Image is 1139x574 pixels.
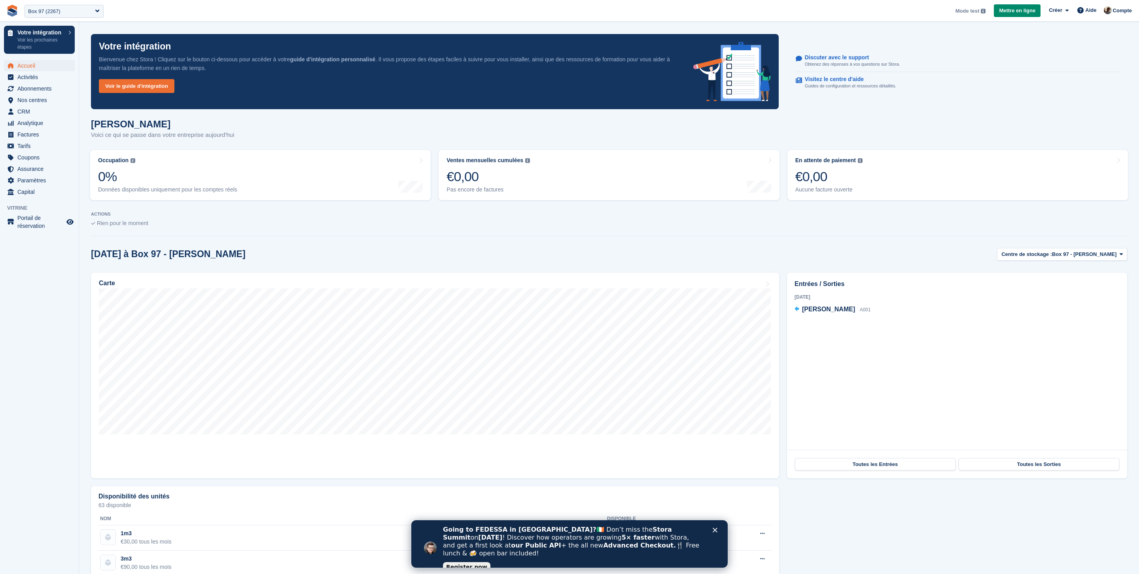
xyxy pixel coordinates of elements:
[98,157,129,164] div: Occupation
[4,106,75,117] a: menu
[121,529,171,538] div: 1m3
[99,280,115,287] h2: Carte
[17,60,65,71] span: Accueil
[17,117,65,129] span: Analytique
[7,204,79,212] span: Vitrine
[17,106,65,117] span: CRM
[99,79,174,93] a: Voir le guide d'intégration
[17,129,65,140] span: Factures
[805,54,894,61] p: Discuter avec le support
[17,30,64,35] p: Votre intégration
[98,169,237,185] div: 0%
[796,50,1120,72] a: Discuter avec le support Obtenez des réponses à vos questions sur Stora.
[447,186,530,193] div: Pas encore de factures
[91,249,246,260] h2: [DATE] à Box 97 - [PERSON_NAME]
[994,4,1041,17] a: Mettre en ligne
[795,186,863,193] div: Aucune facture ouverte
[4,214,75,230] a: menu
[91,119,234,129] h1: [PERSON_NAME]
[447,157,523,164] div: Ventes mensuelles cumulées
[90,150,431,200] a: Occupation 0% Données disponibles uniquement pour les comptes réels
[301,7,309,12] div: Close
[99,55,681,72] p: Bienvenue chez Stora ! Cliquez sur le bouton ci-dessous pour accéder à votre . Il vous propose de...
[91,131,234,140] p: Voici ce qui se passe dans votre entreprise aujourd'hui
[805,83,897,89] p: Guides de configuration et ressources détaillés.
[795,458,955,471] a: Toutes les Entrées
[4,60,75,71] a: menu
[1104,6,1112,14] img: Patrick Blanc
[91,222,95,225] img: blank_slate_check_icon-ba018cac091ee9be17c0a81a6c232d5eb81de652e7a59be601be346b1b6ddf79.svg
[607,513,712,525] th: Disponible
[17,36,64,51] p: Voir les prochaines étapes
[805,61,900,68] p: Obtenez des réponses à vos questions sur Stora.
[6,5,18,17] img: stora-icon-8386f47178a22dfd0bd8f6a31ec36ba5ce8667c1dd55bd0f319d3a0aa187defe.svg
[17,186,65,197] span: Capital
[795,305,871,315] a: [PERSON_NAME] A001
[1001,250,1052,258] span: Centre de stockage :
[17,140,65,152] span: Tarifs
[693,42,771,101] img: onboarding-info-6c161a55d2c0e0a8cae90662b2fe09162a5109e8cc188191df67fb4f79e88e88.svg
[131,158,135,163] img: icon-info-grey-7440780725fd019a000dd9b08b2336e03edf1995a4989e88bcd33f0948082b44.svg
[439,150,779,200] a: Ventes mensuelles cumulées €0,00 Pas encore de factures
[290,56,375,63] strong: guide d'intégration personnalisé
[1085,6,1096,14] span: Aide
[4,117,75,129] a: menu
[999,7,1035,15] span: Mettre en ligne
[32,42,79,51] a: Register now
[4,152,75,163] a: menu
[17,214,65,230] span: Portail de réservation
[447,169,530,185] div: €0,00
[17,163,65,174] span: Assurance
[99,42,171,51] p: Votre intégration
[17,95,65,106] span: Nos centres
[91,273,779,478] a: Carte
[4,72,75,83] a: menu
[98,186,237,193] div: Données disponibles uniquement pour les comptes réels
[121,563,171,571] div: €90,00 tous les mois
[98,502,772,508] p: 63 disponible
[17,72,65,83] span: Activités
[65,217,75,227] a: Boutique d'aperçu
[1052,250,1116,258] span: Box 97 - [PERSON_NAME]
[4,95,75,106] a: menu
[997,248,1127,261] button: Centre de stockage : Box 97 - [PERSON_NAME]
[795,294,1120,301] div: [DATE]
[955,7,980,15] span: Mode test
[91,212,1127,217] p: ACTIONS
[4,129,75,140] a: menu
[121,555,171,563] div: 3m3
[796,72,1120,93] a: Visitez le centre d'aide Guides de configuration et ressources détaillés.
[959,458,1119,471] a: Toutes les Sorties
[805,76,890,83] p: Visitez le centre d'aide
[4,175,75,186] a: menu
[858,158,863,163] img: icon-info-grey-7440780725fd019a000dd9b08b2336e03edf1995a4989e88bcd33f0948082b44.svg
[411,520,728,568] iframe: Intercom live chat banner
[17,83,65,94] span: Abonnements
[17,175,65,186] span: Paramètres
[1113,7,1132,15] span: Compte
[4,26,75,54] a: Votre intégration Voir les prochaines étapes
[4,163,75,174] a: menu
[795,157,856,164] div: En attente de paiement
[28,8,61,15] div: Box 97 (2267)
[98,493,170,500] h2: Disponibilité des unités
[4,140,75,152] a: menu
[17,152,65,163] span: Coupons
[981,9,986,13] img: icon-info-grey-7440780725fd019a000dd9b08b2336e03edf1995a4989e88bcd33f0948082b44.svg
[1049,6,1062,14] span: Créer
[525,158,530,163] img: icon-info-grey-7440780725fd019a000dd9b08b2336e03edf1995a4989e88bcd33f0948082b44.svg
[100,530,115,545] img: blank-unit-type-icon-ffbac7b88ba66c5e286b0e438baccc4b9c83835d4c34f86887a83fc20ec27e7b.svg
[121,538,171,546] div: €30,00 tous les mois
[100,555,115,570] img: blank-unit-type-icon-ffbac7b88ba66c5e286b0e438baccc4b9c83835d4c34f86887a83fc20ec27e7b.svg
[4,186,75,197] a: menu
[795,279,1120,289] h2: Entrées / Sorties
[787,150,1128,200] a: En attente de paiement €0,00 Aucune facture ouverte
[98,513,607,525] th: Nom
